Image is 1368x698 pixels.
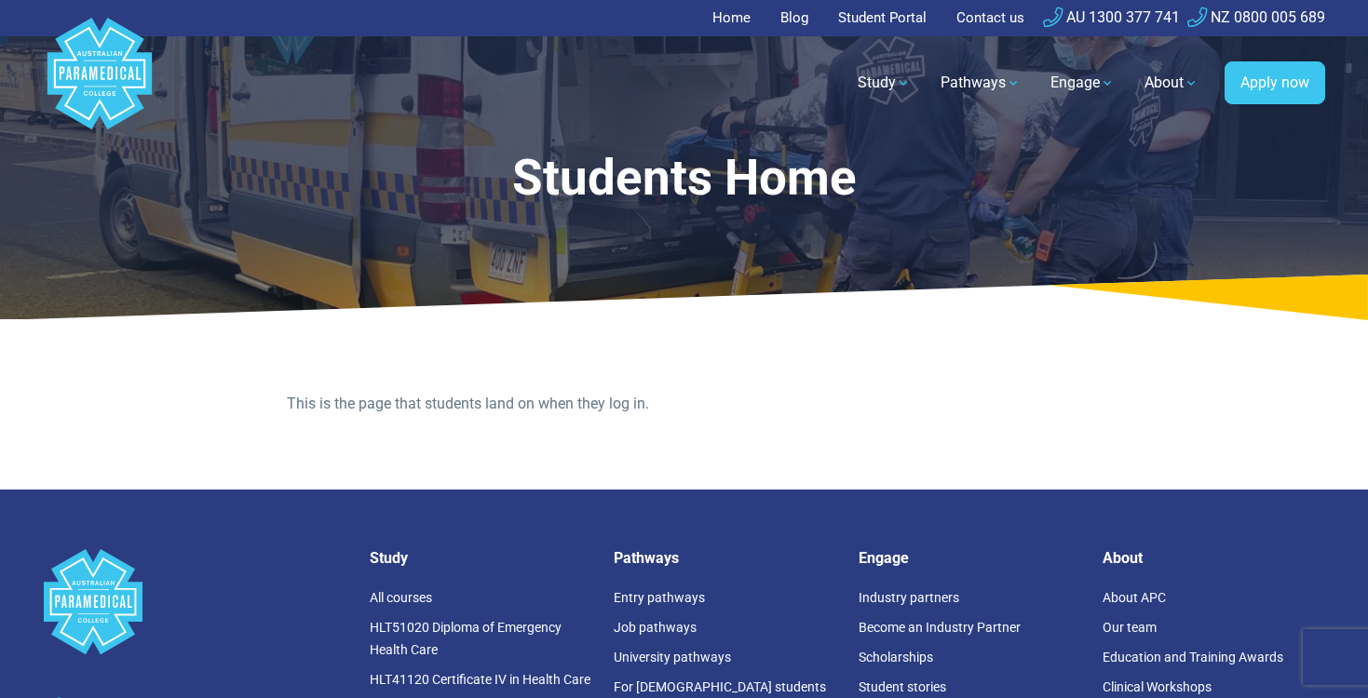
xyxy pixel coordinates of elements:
a: HLT51020 Diploma of Emergency Health Care [370,620,562,657]
a: About APC [1103,590,1166,605]
p: This is the page that students land on when they log in. [287,393,1081,415]
a: HLT41120 Certificate IV in Health Care [370,672,590,687]
a: Apply now [1225,61,1325,104]
a: Study [847,57,922,109]
a: Engage [1039,57,1126,109]
h1: Students Home [204,149,1165,208]
a: Industry partners [859,590,959,605]
a: Entry pathways [614,590,705,605]
a: Student stories [859,679,946,694]
a: Education and Training Awards [1103,650,1283,664]
a: Become an Industry Partner [859,620,1021,635]
a: Our team [1103,620,1157,635]
h5: About [1103,549,1325,567]
h5: Engage [859,549,1081,567]
a: For [DEMOGRAPHIC_DATA] students [614,679,826,694]
a: About [1133,57,1210,109]
a: Job pathways [614,620,697,635]
a: Clinical Workshops [1103,679,1212,694]
a: Space [44,549,347,654]
a: Australian Paramedical College [44,36,156,130]
a: Pathways [929,57,1032,109]
a: AU 1300 377 741 [1043,8,1180,26]
a: Scholarships [859,650,933,664]
h5: Pathways [614,549,836,567]
a: All courses [370,590,432,605]
h5: Study [370,549,592,567]
a: University pathways [614,650,731,664]
a: NZ 0800 005 689 [1187,8,1325,26]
